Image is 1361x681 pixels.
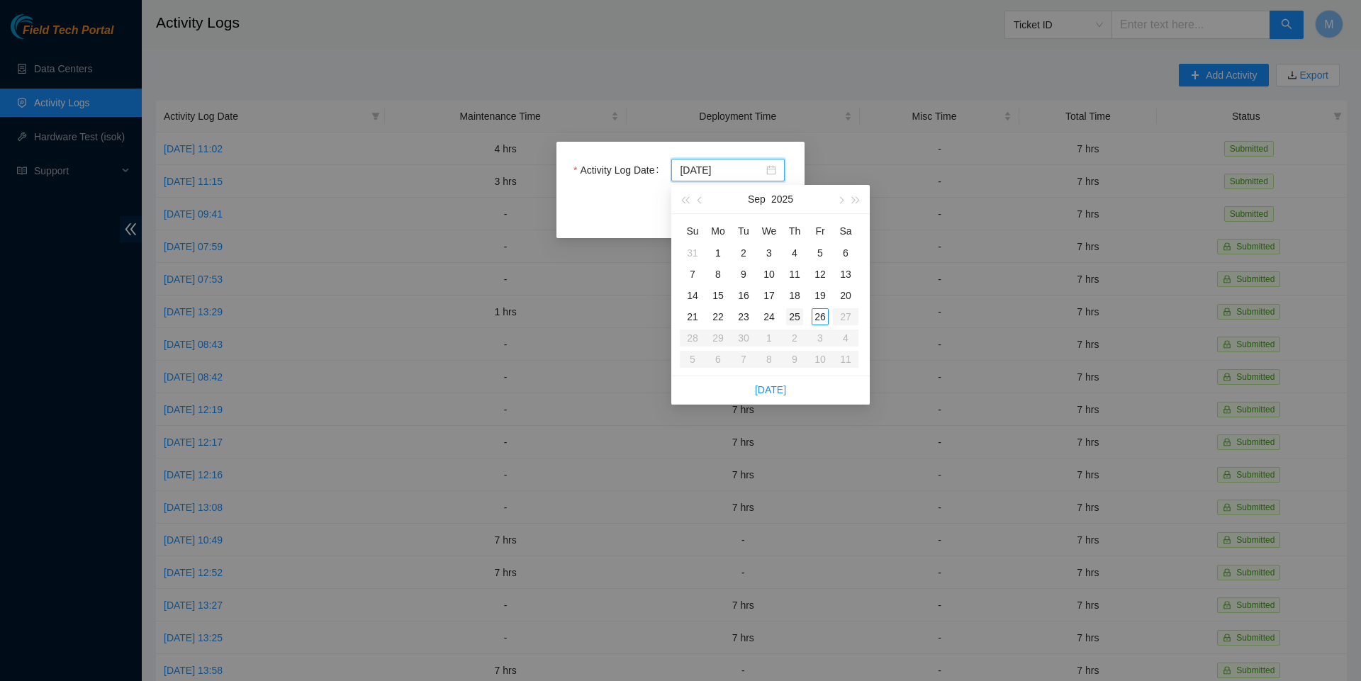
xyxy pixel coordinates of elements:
td: 2025-09-10 [756,264,782,285]
div: 5 [812,244,829,261]
th: Su [680,220,705,242]
div: 18 [786,287,803,304]
div: 11 [786,266,803,283]
div: 17 [761,287,778,304]
div: 23 [735,308,752,325]
div: 25 [786,308,803,325]
th: Fr [807,220,833,242]
div: 1 [710,244,727,261]
input: Activity Log Date [680,162,763,178]
div: 20 [837,287,854,304]
div: 2 [735,244,752,261]
td: 2025-09-26 [807,306,833,327]
th: We [756,220,782,242]
td: 2025-09-08 [705,264,731,285]
td: 2025-09-03 [756,242,782,264]
td: 2025-09-11 [782,264,807,285]
td: 2025-09-05 [807,242,833,264]
div: 21 [684,308,701,325]
div: 31 [684,244,701,261]
a: [DATE] [755,384,786,395]
div: 12 [812,266,829,283]
div: 15 [710,287,727,304]
div: 13 [837,266,854,283]
th: Th [782,220,807,242]
td: 2025-09-19 [807,285,833,306]
td: 2025-09-09 [731,264,756,285]
th: Mo [705,220,731,242]
td: 2025-09-14 [680,285,705,306]
button: Sep [748,185,766,213]
div: 26 [812,308,829,325]
div: 4 [786,244,803,261]
td: 2025-09-01 [705,242,731,264]
td: 2025-08-31 [680,242,705,264]
div: 24 [761,308,778,325]
td: 2025-09-21 [680,306,705,327]
div: 19 [812,287,829,304]
td: 2025-09-04 [782,242,807,264]
div: 6 [837,244,854,261]
td: 2025-09-06 [833,242,858,264]
th: Sa [833,220,858,242]
td: 2025-09-25 [782,306,807,327]
td: 2025-09-18 [782,285,807,306]
td: 2025-09-24 [756,306,782,327]
td: 2025-09-17 [756,285,782,306]
div: 16 [735,287,752,304]
td: 2025-09-12 [807,264,833,285]
td: 2025-09-20 [833,285,858,306]
td: 2025-09-22 [705,306,731,327]
td: 2025-09-15 [705,285,731,306]
td: 2025-09-23 [731,306,756,327]
td: 2025-09-07 [680,264,705,285]
div: 9 [735,266,752,283]
td: 2025-09-02 [731,242,756,264]
div: 7 [684,266,701,283]
div: 8 [710,266,727,283]
label: Activity Log Date [573,159,664,181]
div: 3 [761,244,778,261]
div: 22 [710,308,727,325]
td: 2025-09-16 [731,285,756,306]
td: 2025-09-13 [833,264,858,285]
button: 2025 [771,185,793,213]
th: Tu [731,220,756,242]
div: 14 [684,287,701,304]
div: 10 [761,266,778,283]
